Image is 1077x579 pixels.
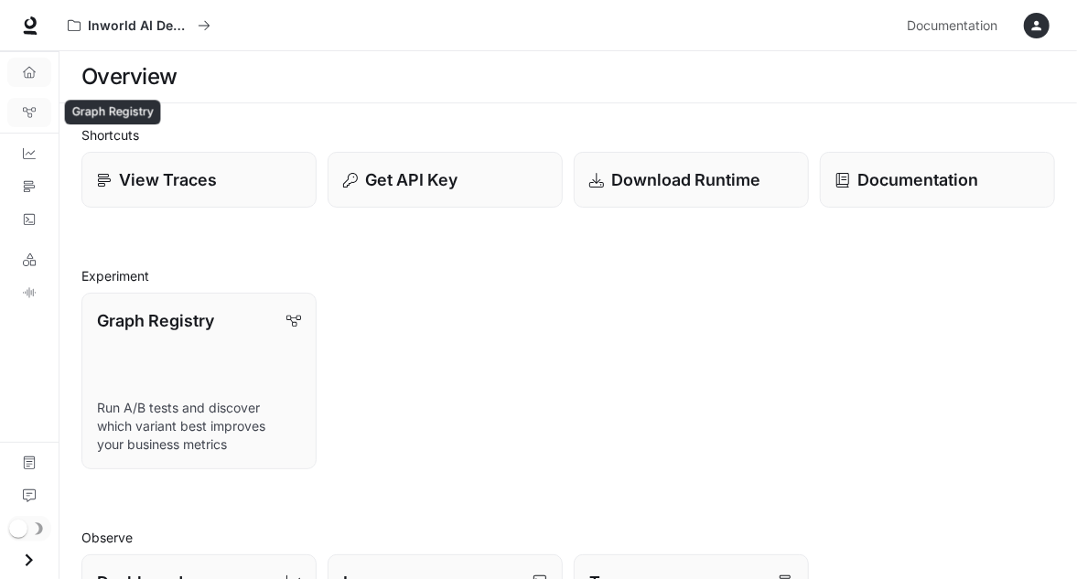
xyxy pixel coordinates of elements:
[97,399,301,454] p: Run A/B tests and discover which variant best improves your business metrics
[574,152,809,208] a: Download Runtime
[907,15,997,38] span: Documentation
[365,167,458,192] p: Get API Key
[81,293,317,469] a: Graph RegistryRun A/B tests and discover which variant best improves your business metrics
[899,7,1011,44] a: Documentation
[7,58,51,87] a: Overview
[9,518,27,538] span: Dark mode toggle
[88,18,190,34] p: Inworld AI Demos
[7,98,51,127] a: Graph Registry
[7,245,51,274] a: LLM Playground
[81,59,178,95] h1: Overview
[81,266,1055,285] h2: Experiment
[857,167,978,192] p: Documentation
[81,528,1055,547] h2: Observe
[7,172,51,201] a: Traces
[81,152,317,208] a: View Traces
[7,139,51,168] a: Dashboards
[820,152,1055,208] a: Documentation
[7,278,51,307] a: TTS Playground
[81,125,1055,145] h2: Shortcuts
[119,167,217,192] p: View Traces
[7,481,51,510] a: Feedback
[328,152,563,208] button: Get API Key
[65,100,161,124] div: Graph Registry
[8,541,49,579] button: Open drawer
[7,205,51,234] a: Logs
[7,448,51,477] a: Documentation
[59,7,219,44] button: All workspaces
[611,167,760,192] p: Download Runtime
[97,308,214,333] p: Graph Registry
